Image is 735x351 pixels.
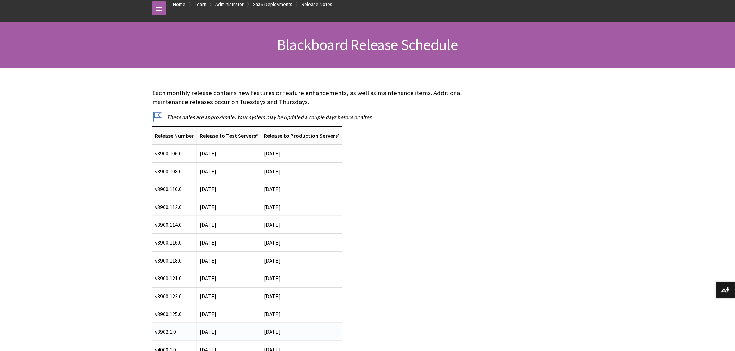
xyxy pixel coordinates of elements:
td: [DATE] [261,287,343,305]
th: Release to Production Servers* [261,127,343,145]
td: v3900.114.0 [152,216,197,233]
span: [DATE] [200,257,216,264]
p: These dates are approximate. Your system may be updated a couple days before or after. [152,113,480,121]
td: v3900.123.0 [152,287,197,305]
td: [DATE] [197,180,261,198]
td: v3900.125.0 [152,305,197,323]
td: v3900.118.0 [152,251,197,269]
span: [DATE] [200,328,216,335]
th: Release to Test Servers* [197,127,261,145]
td: v3900.106.0 [152,145,197,162]
td: [DATE] [197,162,261,180]
span: [DATE] [264,204,281,211]
p: Each monthly release contains new features or feature enhancements, as well as maintenance items.... [152,88,480,106]
span: [DATE] [200,293,216,300]
span: [DATE] [200,204,216,211]
th: Release Number [152,127,197,145]
td: v3900.112.0 [152,198,197,216]
td: [DATE] [261,251,343,269]
td: [DATE] [197,145,261,162]
td: [DATE] [261,216,343,233]
td: [DATE] [261,162,343,180]
td: v3900.110.0 [152,180,197,198]
td: [DATE] [261,234,343,251]
span: [DATE] [200,221,216,228]
td: [DATE] [261,305,343,323]
span: [DATE] [200,310,216,317]
td: [DATE] [261,145,343,162]
td: [DATE] [261,269,343,287]
td: v3900.116.0 [152,234,197,251]
span: [DATE] [200,275,216,282]
td: [DATE] [261,180,343,198]
td: [DATE] [261,323,343,341]
td: v3900.108.0 [152,162,197,180]
span: Blackboard Release Schedule [277,35,458,54]
td: v3900.121.0 [152,269,197,287]
span: [DATE] [200,239,216,246]
td: v3902.1.0 [152,323,197,341]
